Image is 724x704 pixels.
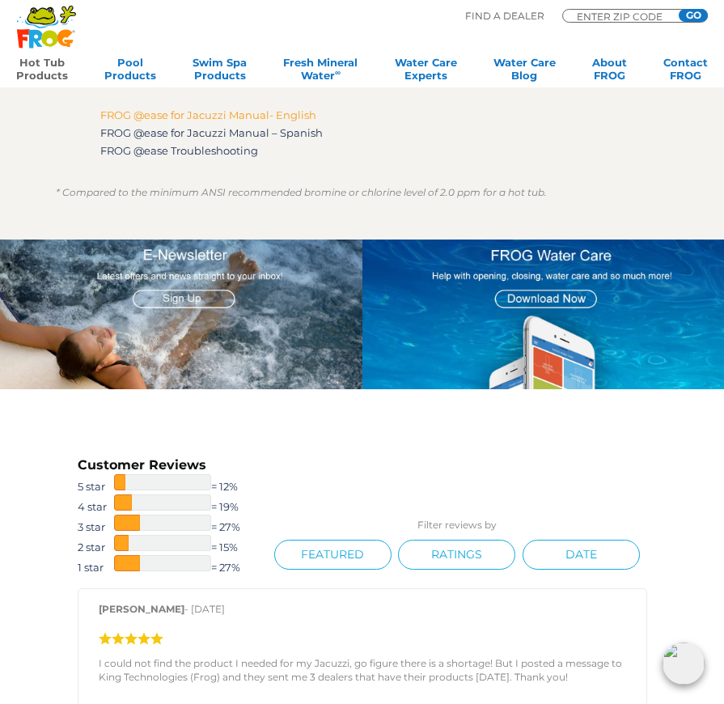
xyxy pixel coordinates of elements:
a: Water CareBlog [493,56,556,88]
span: 4 star [78,498,114,515]
span: 3 star [78,519,114,535]
span: 5 star [78,478,114,494]
a: 5 star= 12% [78,474,268,494]
a: FROG @ease for Jacuzzi Manual – Spanish [100,126,323,139]
span: 2 star [78,539,114,555]
a: FROG @ease Troubleshooting [100,144,258,157]
strong: [PERSON_NAME] [99,603,184,615]
em: * Compared to the minimum ANSI recommended bromine or chlorine level of 2.0 ppm for a hot tub. [56,186,547,198]
p: Find A Dealer [465,9,544,23]
input: GO [679,9,708,22]
a: Fresh MineralWater∞ [283,56,358,88]
input: Zip Code Form [575,12,672,20]
a: PoolProducts [104,56,156,88]
a: Date [523,540,640,570]
a: Hot TubProducts [16,56,68,88]
a: AboutFROG [592,56,627,88]
a: FROG @ease for Jacuzzi Manual- English [100,108,316,121]
h3: Customer Reviews [78,456,268,474]
sup: ∞ [335,68,341,77]
a: 3 star= 27% [78,515,268,535]
span: 1 star [78,559,114,575]
a: Swim SpaProducts [193,56,247,88]
p: I could not find the product I needed for my Jacuzzi, go figure there is a shortage! But I posted... [99,656,626,684]
a: 2 star= 15% [78,535,268,555]
a: Ratings [398,540,515,570]
a: Featured [274,540,392,570]
p: Filter reviews by [267,518,646,532]
p: - [DATE] [99,602,626,624]
a: ContactFROG [663,56,708,88]
img: openIcon [663,643,705,685]
a: 1 star= 27% [78,555,268,575]
a: 4 star= 19% [78,494,268,515]
a: Water CareExperts [395,56,457,88]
